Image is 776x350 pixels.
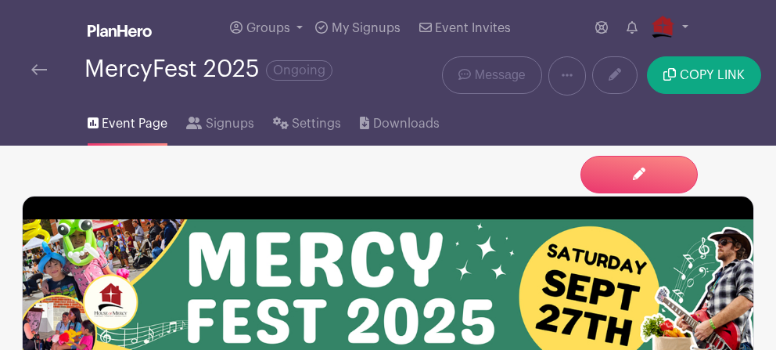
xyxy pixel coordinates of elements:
div: MercyFest 2025 [84,56,332,82]
a: Settings [273,96,341,146]
img: back-arrow-29a5d9b10d5bd6ae65dc969a981735edf675c4d7a1fe02e03b50dbd4ba3cdb55.svg [31,64,47,75]
a: Downloads [360,96,439,146]
span: Message [475,66,526,85]
span: Ongoing [266,60,332,81]
a: Signups [186,96,253,146]
a: Message [442,56,541,94]
span: COPY LINK [680,69,745,81]
span: Event Invites [435,22,511,34]
span: Groups [246,22,290,34]
span: Signups [206,114,254,133]
img: PNG-logo-house-only.png [650,16,675,41]
span: Downloads [373,114,440,133]
span: Event Page [102,114,167,133]
button: COPY LINK [647,56,760,94]
span: My Signups [332,22,401,34]
a: Event Page [88,96,167,146]
img: logo_white-6c42ec7e38ccf1d336a20a19083b03d10ae64f83f12c07503d8b9e83406b4c7d.svg [88,24,152,37]
span: Settings [292,114,341,133]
